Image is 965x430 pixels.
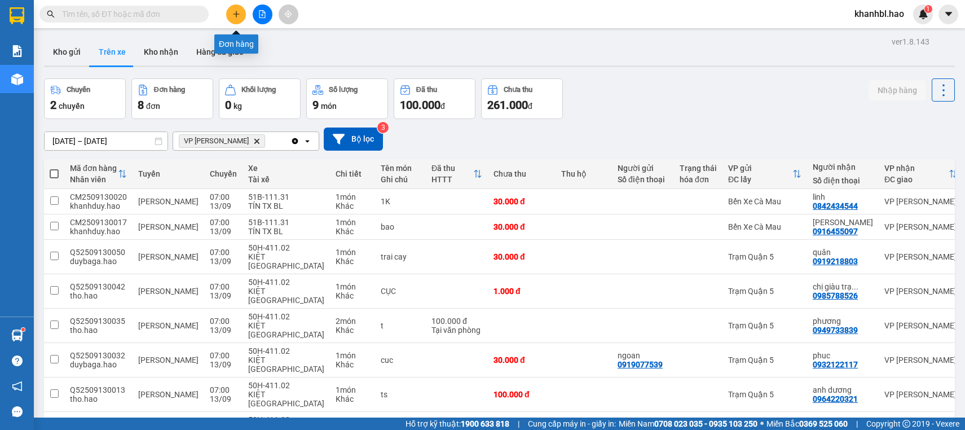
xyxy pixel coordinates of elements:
[406,418,509,430] span: Hỗ trợ kỹ thuật:
[70,394,127,403] div: tho.hao
[487,98,528,112] span: 261.000
[416,86,437,94] div: Đã thu
[528,102,532,111] span: đ
[210,257,237,266] div: 13/09
[381,164,420,173] div: Tên món
[67,86,90,94] div: Chuyến
[426,159,488,189] th: Toggle SortBy
[154,86,185,94] div: Đơn hàng
[279,5,298,24] button: aim
[884,175,949,184] div: ĐC giao
[394,78,475,119] button: Đã thu100.000đ
[90,38,135,65] button: Trên xe
[336,218,369,227] div: 1 món
[728,390,801,399] div: Trạm Quận 5
[760,422,764,426] span: ⚪️
[918,9,928,19] img: icon-new-feature
[728,197,801,206] div: Bến Xe Cà Mau
[210,169,237,178] div: Chuyến
[131,78,213,119] button: Đơn hàng8đơn
[138,222,199,231] span: [PERSON_NAME]
[813,248,873,257] div: quân
[813,351,873,360] div: phuc
[938,5,958,24] button: caret-down
[336,291,369,300] div: Khác
[11,73,23,85] img: warehouse-icon
[138,197,199,206] span: [PERSON_NAME]
[179,134,265,148] span: VP Bạc Liêu, close by backspace
[336,385,369,394] div: 1 món
[813,218,873,227] div: CHÍ LINH
[400,98,440,112] span: 100.000
[618,351,668,360] div: ngoan
[253,138,260,144] svg: Delete
[336,192,369,201] div: 1 món
[135,38,187,65] button: Kho nhận
[12,406,23,417] span: message
[210,248,237,257] div: 07:00
[50,98,56,112] span: 2
[728,287,801,296] div: Trạm Quận 5
[12,356,23,366] span: question-circle
[146,102,160,111] span: đơn
[70,282,127,291] div: Q52509130042
[813,394,858,403] div: 0964220321
[138,169,199,178] div: Tuyến
[813,385,873,394] div: anh dương
[619,418,757,430] span: Miền Nam
[728,356,801,365] div: Trạm Quận 5
[813,257,858,266] div: 0919218803
[219,78,301,119] button: Khối lượng0kg
[248,192,324,201] div: 51B-111.31
[12,381,23,392] span: notification
[138,321,199,330] span: [PERSON_NAME]
[845,7,913,21] span: khanhbl.hao
[493,287,550,296] div: 1.000 đ
[248,346,324,356] div: 50H-411.02
[248,227,324,236] div: TÍN TX BL
[248,278,324,287] div: 50H-411.02
[45,132,168,150] input: Select a date range.
[336,351,369,360] div: 1 món
[528,418,616,430] span: Cung cấp máy in - giấy in:
[336,248,369,257] div: 1 món
[248,356,324,374] div: KIỆT [GEOGRAPHIC_DATA]
[248,312,324,321] div: 50H-411.02
[210,291,237,300] div: 13/09
[884,164,949,173] div: VP nhận
[884,321,958,330] div: VP [PERSON_NAME]
[813,291,858,300] div: 0985788526
[902,420,910,428] span: copyright
[944,9,954,19] span: caret-down
[377,122,389,133] sup: 3
[493,252,550,261] div: 30.000 đ
[210,282,237,291] div: 07:00
[813,176,873,185] div: Số điện thoại
[233,102,242,111] span: kg
[70,201,127,210] div: khanhduy.hao
[381,356,420,365] div: cuc
[493,197,550,206] div: 30.000 đ
[232,10,240,18] span: plus
[329,86,358,94] div: Số lượng
[431,317,482,326] div: 100.000 đ
[210,227,237,236] div: 13/09
[680,164,717,173] div: Trạng thái
[70,164,118,173] div: Mã đơn hàng
[431,175,473,184] div: HTTT
[336,282,369,291] div: 1 món
[44,78,126,119] button: Chuyến2chuyến
[70,175,118,184] div: Nhân viên
[312,98,319,112] span: 9
[248,243,324,252] div: 50H-411.02
[248,381,324,390] div: 50H-411.02
[618,164,668,173] div: Người gửi
[138,390,199,399] span: [PERSON_NAME]
[431,326,482,335] div: Tại văn phòng
[306,78,388,119] button: Số lượng9món
[518,418,519,430] span: |
[336,227,369,236] div: Khác
[336,394,369,403] div: Khác
[884,356,958,365] div: VP [PERSON_NAME]
[225,98,231,112] span: 0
